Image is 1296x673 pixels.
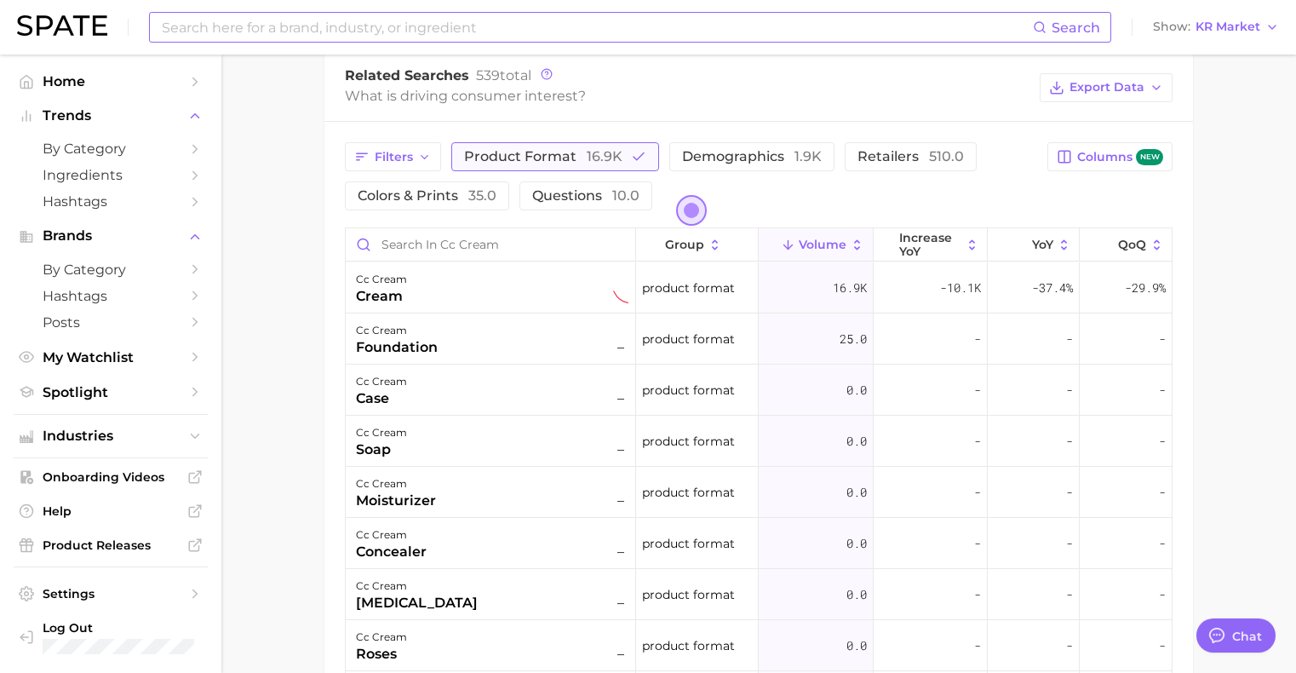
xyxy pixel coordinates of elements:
button: cc cream[MEDICAL_DATA]–product format0.0--- [346,569,1172,620]
img: SPATE [17,15,107,36]
span: KR Market [1196,22,1260,32]
span: – [613,388,628,409]
div: cc cream [356,371,407,392]
button: cc creamsoap–product format0.0--- [346,416,1172,467]
a: by Category [14,256,208,283]
span: QoQ [1118,238,1146,251]
span: by Category [43,262,179,278]
span: Hashtags [43,193,179,210]
span: -10.1k [940,278,981,298]
span: total [476,67,531,83]
span: Posts [43,314,179,331]
span: product format [642,431,735,452]
span: Log Out [43,620,194,636]
span: product format [642,636,735,656]
button: cc creamcreamsustained declinerproduct format16.9k-10.1k-37.4%-29.9% [346,262,1172,313]
div: cc cream [356,525,427,545]
span: Onboarding Videos [43,469,179,485]
span: - [1066,584,1073,605]
input: Search in cc cream [346,228,635,261]
a: Help [14,498,208,524]
span: - [1066,482,1073,503]
span: – [613,440,628,460]
span: 16.9k [833,278,867,298]
span: – [613,644,628,664]
button: cc creamcase–product format0.0--- [346,365,1172,416]
span: Related Searches [345,67,469,83]
span: - [1159,584,1166,605]
span: 1.9k [794,148,822,164]
div: case [356,388,407,409]
span: Industries [43,429,179,444]
button: cc creammoisturizer–product format0.0--- [346,467,1172,518]
button: Brands [14,223,208,249]
span: - [974,533,981,554]
span: – [613,337,628,358]
a: Hashtags [14,283,208,309]
span: - [1066,431,1073,452]
a: Settings [14,581,208,607]
button: ShowKR Market [1149,16,1283,38]
span: - [1159,533,1166,554]
span: - [1066,636,1073,656]
input: Search here for a brand, industry, or ingredient [160,13,1033,42]
button: Export Data [1040,73,1173,102]
span: product format [642,329,735,349]
span: Home [43,73,179,89]
div: cc cream [356,269,407,290]
span: product format [642,533,735,554]
a: Onboarding Videos [14,464,208,490]
button: cc creamconcealer–product format0.0--- [346,518,1172,569]
span: - [1066,329,1073,349]
span: 25.0 [840,329,867,349]
button: group [636,228,759,262]
span: Hashtags [43,288,179,304]
div: cc cream [356,627,407,647]
button: Trends [14,103,208,129]
span: - [974,431,981,452]
span: - [974,636,981,656]
span: – [613,542,628,562]
a: Ingredients [14,162,208,188]
span: by Category [43,141,179,157]
div: concealer [356,542,427,562]
div: roses [356,644,407,664]
button: Filters [345,142,441,171]
div: cc cream [356,474,436,494]
span: product format [642,584,735,605]
span: 0.0 [846,584,867,605]
span: - [1159,329,1166,349]
span: Settings [43,586,179,601]
span: Columns [1077,149,1163,165]
span: 10.0 [612,187,639,204]
div: moisturizer [356,491,436,511]
div: cc cream [356,320,438,341]
span: Ingredients [43,167,179,183]
span: - [974,329,981,349]
img: sustained decliner [613,289,628,304]
span: 35.0 [468,187,496,204]
div: [MEDICAL_DATA] [356,593,478,613]
a: Spotlight [14,379,208,406]
span: group [665,238,704,251]
span: - [974,482,981,503]
span: -37.4% [1032,278,1073,298]
button: cc creamroses–product format0.0--- [346,620,1172,671]
span: - [1159,380,1166,400]
span: product format [464,148,622,164]
span: Filters [375,150,413,164]
span: retailers [857,148,964,164]
a: Home [14,68,208,95]
span: - [1066,380,1073,400]
span: YoY [1032,238,1053,251]
span: - [1159,636,1166,656]
span: -29.9% [1125,278,1166,298]
span: colors & prints [358,187,496,204]
button: QoQ [1080,228,1172,262]
span: demographics [682,148,822,164]
span: 0.0 [846,533,867,554]
a: by Category [14,135,208,162]
span: product format [642,278,735,298]
span: Brands [43,228,179,244]
span: - [1159,482,1166,503]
